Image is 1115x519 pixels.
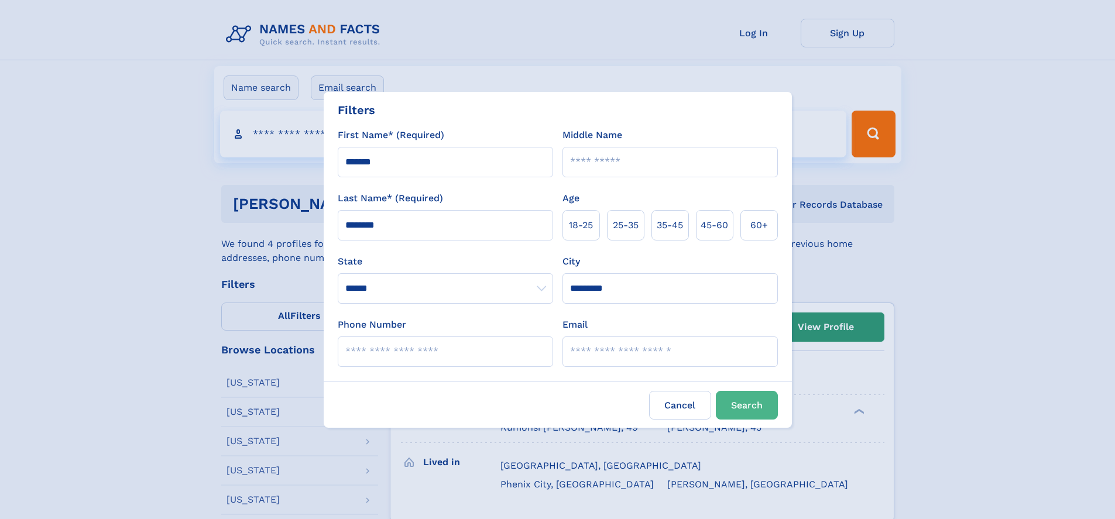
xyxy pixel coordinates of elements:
span: 60+ [750,218,768,232]
button: Search [716,391,778,420]
span: 35‑45 [657,218,683,232]
label: Middle Name [562,128,622,142]
span: 45‑60 [701,218,728,232]
label: State [338,255,553,269]
div: Filters [338,101,375,119]
label: Cancel [649,391,711,420]
span: 25‑35 [613,218,639,232]
label: City [562,255,580,269]
label: Phone Number [338,318,406,332]
span: 18‑25 [569,218,593,232]
label: Email [562,318,588,332]
label: First Name* (Required) [338,128,444,142]
label: Last Name* (Required) [338,191,443,205]
label: Age [562,191,579,205]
